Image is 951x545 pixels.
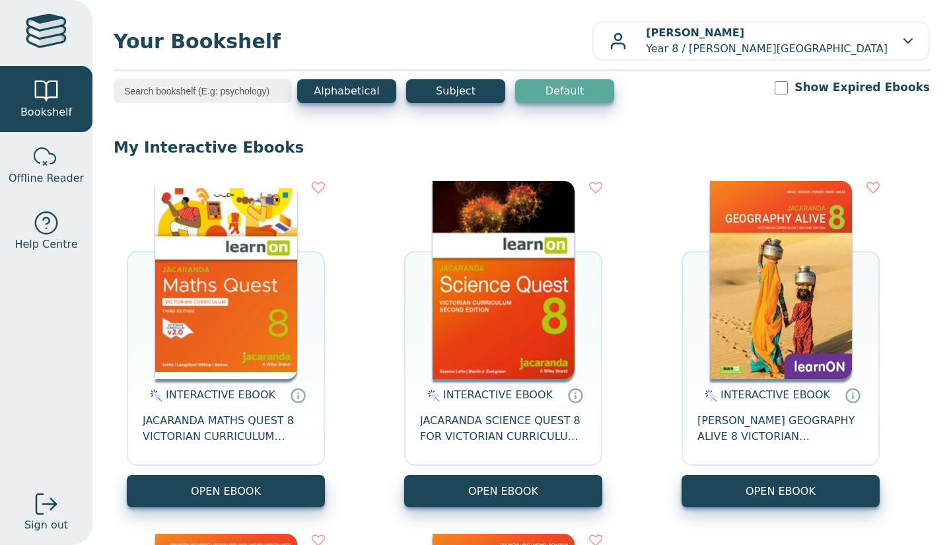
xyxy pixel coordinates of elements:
img: interactive.svg [701,388,717,404]
span: Bookshelf [20,104,72,120]
img: c004558a-e884-43ec-b87a-da9408141e80.jpg [155,181,297,379]
label: Show Expired Ebooks [794,79,930,96]
img: 5407fe0c-7f91-e911-a97e-0272d098c78b.jpg [710,181,852,379]
button: Alphabetical [297,79,396,103]
img: interactive.svg [146,388,162,404]
span: INTERACTIVE EBOOK [443,388,553,401]
span: Help Centre [15,236,77,252]
p: My Interactive Ebooks [114,137,930,157]
a: Interactive eBooks are accessed online via the publisher’s portal. They contain interactive resou... [290,387,306,403]
span: Your Bookshelf [114,26,592,56]
p: Year 8 / [PERSON_NAME][GEOGRAPHIC_DATA] [646,25,888,57]
img: fffb2005-5288-ea11-a992-0272d098c78b.png [433,181,575,379]
button: [PERSON_NAME]Year 8 / [PERSON_NAME][GEOGRAPHIC_DATA] [592,21,930,61]
button: OPEN EBOOK [404,475,602,507]
span: [PERSON_NAME] GEOGRAPHY ALIVE 8 VICTORIAN CURRICULUM LEARNON EBOOK 2E [697,413,864,445]
span: JACARANDA MATHS QUEST 8 VICTORIAN CURRICULUM LEARNON EBOOK 3E [143,413,309,445]
button: Subject [406,79,505,103]
button: Default [515,79,614,103]
a: Interactive eBooks are accessed online via the publisher’s portal. They contain interactive resou... [567,387,583,403]
span: Offline Reader [9,170,84,186]
span: INTERACTIVE EBOOK [721,388,830,401]
span: JACARANDA SCIENCE QUEST 8 FOR VICTORIAN CURRICULUM LEARNON 2E EBOOK [420,413,586,445]
input: Search bookshelf (E.g: psychology) [114,79,292,103]
button: OPEN EBOOK [682,475,880,507]
span: Sign out [24,517,68,533]
b: [PERSON_NAME] [646,26,744,39]
span: INTERACTIVE EBOOK [166,388,275,401]
a: Interactive eBooks are accessed online via the publisher’s portal. They contain interactive resou... [845,387,861,403]
img: interactive.svg [423,388,440,404]
button: OPEN EBOOK [127,475,325,507]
